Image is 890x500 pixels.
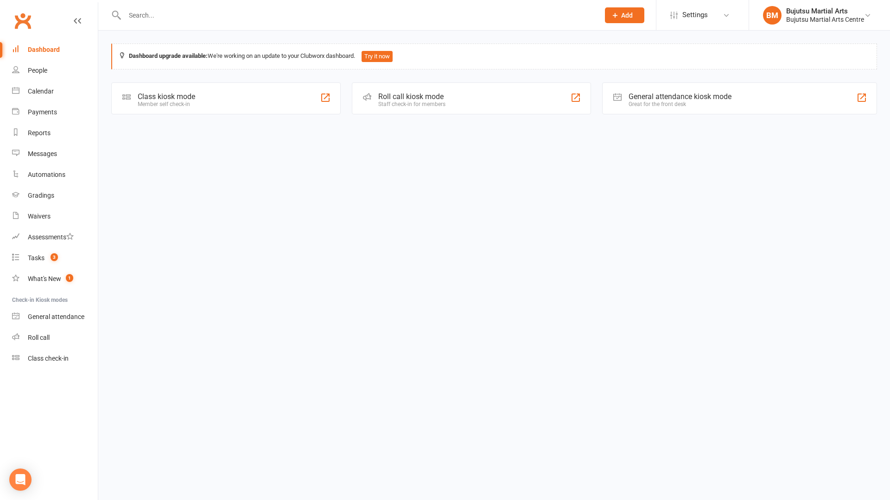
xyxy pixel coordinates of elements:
div: BM [763,6,782,25]
a: General attendance kiosk mode [12,306,98,327]
span: Add [621,12,633,19]
a: What's New1 [12,269,98,289]
input: Search... [122,9,593,22]
div: Bujutsu Martial Arts [786,7,864,15]
a: Waivers [12,206,98,227]
div: People [28,67,47,74]
div: Roll call kiosk mode [378,92,445,101]
div: Gradings [28,192,54,199]
div: Member self check-in [138,101,195,107]
div: Dashboard [28,46,60,53]
a: Gradings [12,185,98,206]
div: Class kiosk mode [138,92,195,101]
div: Payments [28,108,57,116]
a: Dashboard [12,39,98,60]
a: Messages [12,144,98,164]
div: General attendance kiosk mode [629,92,731,101]
div: We're working on an update to your Clubworx dashboard. [111,44,877,69]
div: Calendar [28,87,54,95]
a: Class kiosk mode [12,348,98,369]
div: Bujutsu Martial Arts Centre [786,15,864,24]
a: Tasks 3 [12,248,98,269]
div: Waivers [28,212,51,220]
a: Assessments [12,227,98,248]
a: Clubworx [11,9,34,32]
a: Payments [12,102,98,123]
div: Class check-in [28,355,69,362]
div: Assessments [28,233,74,241]
div: Staff check-in for members [378,101,445,107]
span: Settings [682,5,708,25]
div: General attendance [28,313,84,320]
a: Reports [12,123,98,144]
div: Great for the front desk [629,101,731,107]
div: Roll call [28,334,50,341]
div: Reports [28,129,51,137]
div: What's New [28,275,61,282]
div: Messages [28,150,57,157]
a: People [12,60,98,81]
button: Add [605,7,644,23]
button: Try it now [362,51,393,62]
strong: Dashboard upgrade available: [129,52,208,59]
a: Roll call [12,327,98,348]
div: Tasks [28,254,44,262]
a: Automations [12,164,98,185]
span: 1 [66,274,73,282]
a: Calendar [12,81,98,102]
div: Automations [28,171,65,178]
span: 3 [51,253,58,261]
div: Open Intercom Messenger [9,469,32,491]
